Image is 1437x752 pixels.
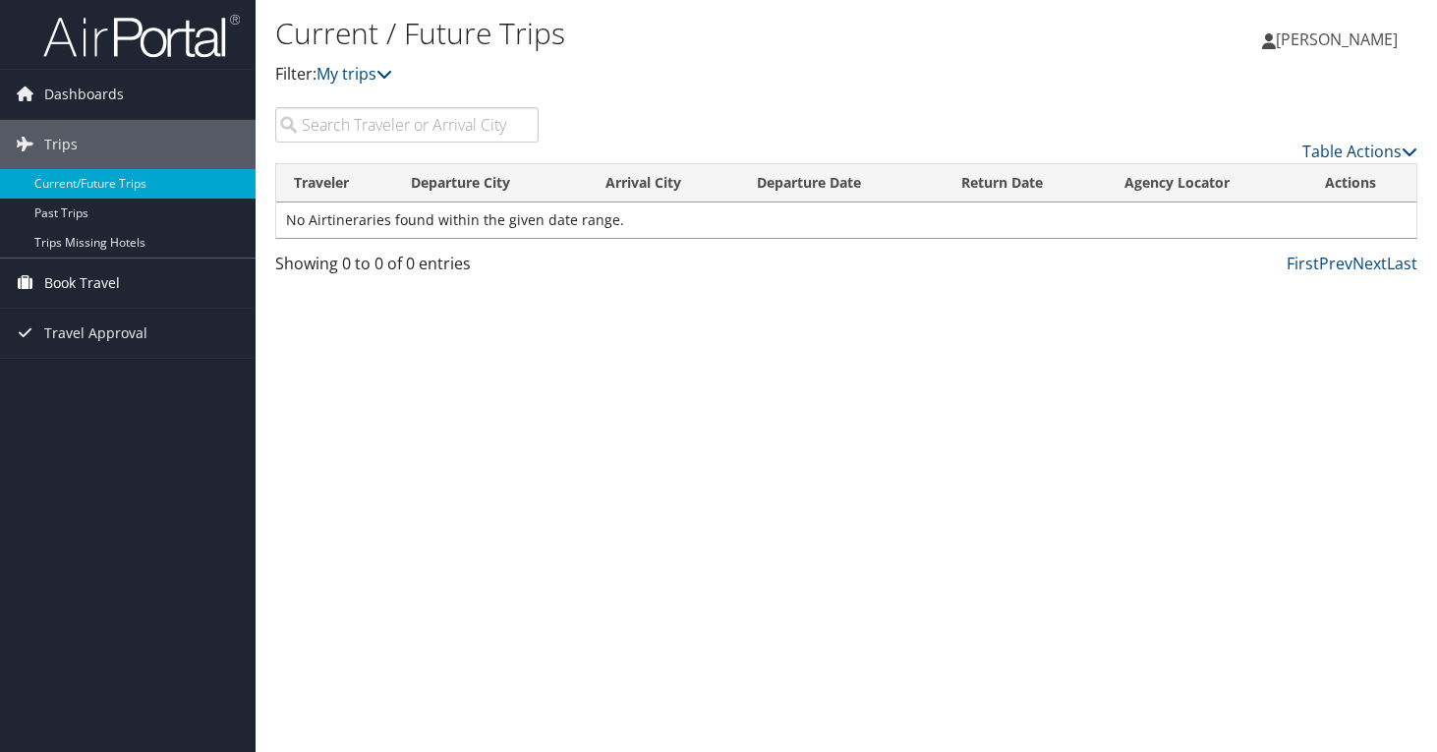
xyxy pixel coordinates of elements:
[44,259,120,308] span: Book Travel
[1287,253,1319,274] a: First
[275,107,539,143] input: Search Traveler or Arrival City
[588,164,739,202] th: Arrival City: activate to sort column ascending
[43,13,240,59] img: airportal-logo.png
[1352,253,1387,274] a: Next
[1319,253,1352,274] a: Prev
[275,62,1037,87] p: Filter:
[316,63,392,85] a: My trips
[44,309,147,358] span: Travel Approval
[1302,141,1417,162] a: Table Actions
[1107,164,1307,202] th: Agency Locator: activate to sort column ascending
[44,70,124,119] span: Dashboards
[1387,253,1417,274] a: Last
[944,164,1107,202] th: Return Date: activate to sort column ascending
[276,202,1416,238] td: No Airtineraries found within the given date range.
[44,120,78,169] span: Trips
[1276,29,1398,50] span: [PERSON_NAME]
[1307,164,1417,202] th: Actions
[739,164,944,202] th: Departure Date: activate to sort column descending
[275,252,539,285] div: Showing 0 to 0 of 0 entries
[1262,10,1417,69] a: [PERSON_NAME]
[393,164,588,202] th: Departure City: activate to sort column ascending
[276,164,393,202] th: Traveler: activate to sort column ascending
[275,13,1037,54] h1: Current / Future Trips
